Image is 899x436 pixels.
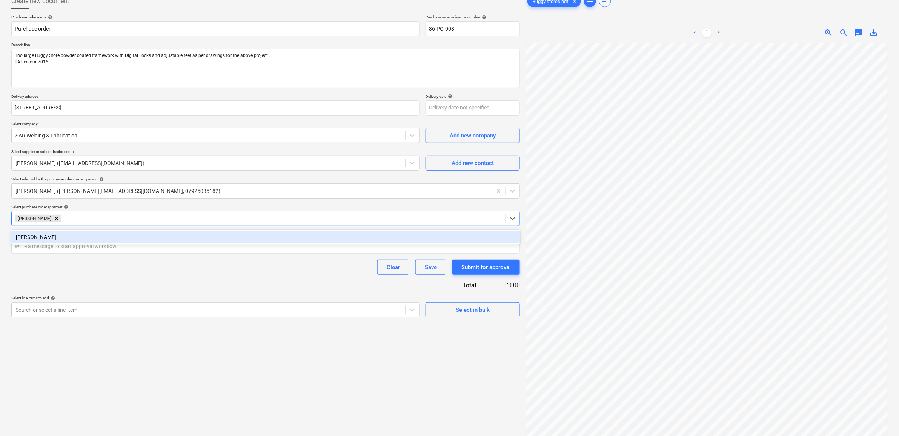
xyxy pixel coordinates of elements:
input: Delivery address [11,100,420,116]
a: Next page [715,28,724,37]
input: Write a message to start approval workflow [11,239,520,254]
div: Total [422,281,488,290]
div: Purchase order reference number [426,15,520,20]
div: Add new company [450,131,496,140]
textarea: 1no large Buggy Store powder coated framework with Digital Locks and adjustable feet as per drawi... [11,49,520,88]
p: Description [11,42,520,49]
button: Select in bulk [426,302,520,317]
div: Save [425,262,437,272]
div: Add new contact [452,158,494,168]
div: Delivery date [426,94,520,99]
div: Bradley Fenn [11,231,520,243]
span: zoom_in [824,28,833,37]
p: Delivery address [11,94,420,100]
span: help [62,205,68,209]
button: Submit for approval [452,260,520,275]
p: Select company [11,122,420,128]
span: zoom_out [839,28,848,37]
button: Add new contact [426,156,520,171]
input: Delivery date not specified [426,100,520,116]
div: Purchase order name [11,15,420,20]
div: Remove Sam Cornford [52,215,61,222]
button: Save [415,260,446,275]
button: Clear [377,260,409,275]
p: Select supplier or subcontractor contact [11,149,420,156]
div: Select who will be the purchase order contact person [11,177,520,182]
span: save_alt [870,28,879,37]
div: Select purchase order approver [11,205,520,210]
div: Select line-items to add [11,296,420,300]
a: Page 1 is your current page [702,28,712,37]
span: chat [854,28,864,37]
span: help [98,177,104,182]
span: help [446,94,452,99]
a: Previous page [690,28,699,37]
input: Document name [11,21,420,36]
span: help [46,15,52,20]
span: help [49,296,55,300]
input: Reference number [426,21,520,36]
div: Select in bulk [456,305,490,315]
div: [PERSON_NAME] [11,231,520,243]
span: help [480,15,486,20]
div: [PERSON_NAME] [15,215,52,222]
div: £0.00 [489,281,520,290]
button: Add new company [426,128,520,143]
div: Clear [387,262,400,272]
div: Submit for approval [461,262,511,272]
